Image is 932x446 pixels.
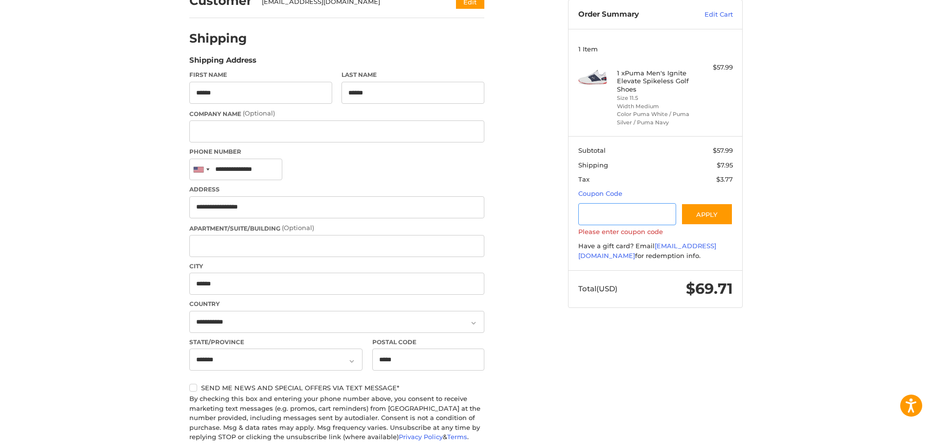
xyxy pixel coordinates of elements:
[578,161,608,169] span: Shipping
[399,433,443,441] a: Privacy Policy
[189,262,484,271] label: City
[578,146,606,154] span: Subtotal
[578,175,590,183] span: Tax
[617,69,692,93] h4: 1 x Puma Men's Ignite Elevate Spikeless Golf Shoes
[617,94,692,102] li: Size 11.5
[447,433,467,441] a: Terms
[578,284,617,293] span: Total (USD)
[189,338,363,347] label: State/Province
[617,110,692,126] li: Color Puma White / Puma Silver / Puma Navy
[190,159,212,180] div: United States: +1
[189,109,484,118] label: Company Name
[717,161,733,169] span: $7.95
[578,10,683,20] h3: Order Summary
[243,109,275,117] small: (Optional)
[189,300,484,308] label: Country
[578,228,733,235] label: Please enter coupon code
[189,70,332,79] label: First Name
[578,45,733,53] h3: 1 Item
[189,384,484,392] label: Send me news and special offers via text message*
[617,102,692,111] li: Width Medium
[341,70,484,79] label: Last Name
[189,185,484,194] label: Address
[578,242,716,259] a: [EMAIL_ADDRESS][DOMAIN_NAME]
[686,280,733,298] span: $69.71
[578,189,622,197] a: Coupon Code
[372,338,485,347] label: Postal Code
[189,394,484,442] div: By checking this box and entering your phone number above, you consent to receive marketing text ...
[694,63,733,72] div: $57.99
[681,203,733,225] button: Apply
[189,147,484,156] label: Phone Number
[683,10,733,20] a: Edit Cart
[578,241,733,260] div: Have a gift card? Email for redemption info.
[189,223,484,233] label: Apartment/Suite/Building
[282,224,314,232] small: (Optional)
[713,146,733,154] span: $57.99
[189,55,256,70] legend: Shipping Address
[189,31,247,46] h2: Shipping
[716,175,733,183] span: $3.77
[578,203,677,225] input: Gift Certificate or Coupon Code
